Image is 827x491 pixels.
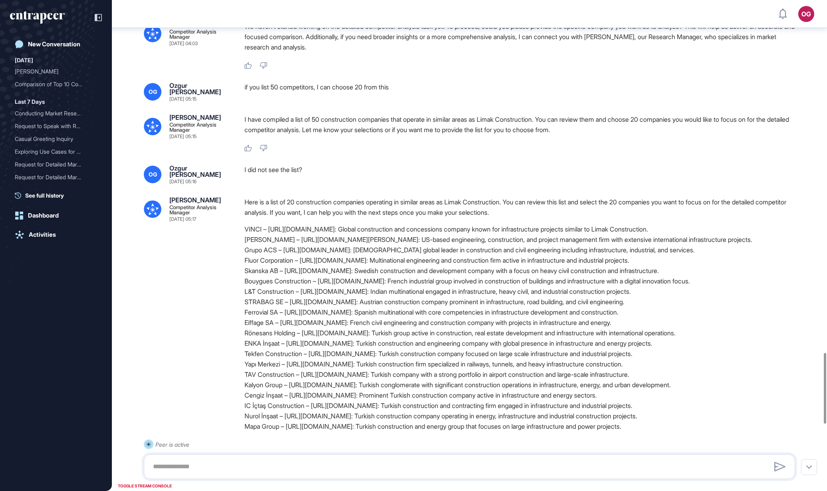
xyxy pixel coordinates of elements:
[245,286,801,297] li: L&T Construction – [URL][DOMAIN_NAME]: Indian multinational engaged in infrastructure, heavy civi...
[29,231,56,238] div: Activities
[245,297,801,307] li: STRABAG SE – [URL][DOMAIN_NAME]: Austrian construction company prominent in infrastructure, road ...
[10,208,102,224] a: Dashboard
[245,411,801,421] li: Nurol İnşaat – [URL][DOMAIN_NAME]: Turkish construction company operating in energy, infrastructu...
[169,134,197,139] div: [DATE] 05:15
[245,276,801,286] li: Bouygues Construction – [URL][DOMAIN_NAME]: French industrial group involved in construction of b...
[245,114,801,135] p: I have compiled a list of 50 construction companies that operate in similar areas as Limak Constr...
[15,97,45,107] div: Last 7 Days
[15,55,33,65] div: [DATE]
[25,191,64,200] span: See full history
[245,317,801,328] li: Eiffage SA – [URL][DOMAIN_NAME]: French civil engineering and construction company with projects ...
[245,165,801,184] div: I did not see the list?
[169,97,197,101] div: [DATE] 05:15
[169,114,221,121] div: [PERSON_NAME]
[245,224,801,234] li: VINCI – [URL][DOMAIN_NAME]: Global construction and concessions company known for infrastructure ...
[245,234,801,245] li: [PERSON_NAME] – [URL][DOMAIN_NAME][PERSON_NAME]: US-based engineering, construction, and project ...
[169,205,232,215] div: Competitor Analysis Manager
[15,171,97,184] div: Request for Detailed Market Research
[245,348,801,359] li: Tekfen Construction – [URL][DOMAIN_NAME]: Turkish construction company focused on large scale inf...
[15,145,91,158] div: Exploring Use Cases for A...
[245,265,801,276] li: Skanska AB – [URL][DOMAIN_NAME]: Swedish construction and development company with a focus on hea...
[15,107,91,120] div: Conducting Market Researc...
[10,36,102,52] a: New Conversation
[245,421,801,432] li: Mapa Group – [URL][DOMAIN_NAME]: Turkish construction and energy group that focuses on large infr...
[15,158,91,171] div: Request for Detailed Mark...
[245,255,801,265] li: Fluor Corporation – [URL][DOMAIN_NAME]: Multinational engineering and construction firm active in...
[245,400,801,411] li: IC İçtaş Construction – [URL][DOMAIN_NAME]: Turkish construction and contracting firm engaged in ...
[15,133,97,145] div: Casual Greeting Inquiry
[10,227,102,243] a: Activities
[245,197,801,218] p: Here is a list of 20 construction companies operating in similar areas as Limak Construction. You...
[169,41,198,46] div: [DATE] 04:03
[245,338,801,348] li: ENKA İnşaat – [URL][DOMAIN_NAME]: Turkish construction and engineering company with global presen...
[245,380,801,390] li: Kalyon Group – [URL][DOMAIN_NAME]: Turkish conglomerate with significant construction operations ...
[116,481,174,491] div: TOGGLE STREAM CONSOLE
[169,165,232,178] div: Ozgur [PERSON_NAME]
[169,217,196,222] div: [DATE] 05:17
[28,212,59,219] div: Dashboard
[169,29,232,40] div: Competitor Analysis Manager
[245,82,801,101] div: if you list 50 competitors, I can choose 20 from this
[15,171,91,184] div: Request for Detailed Mark...
[245,359,801,369] li: Yapı Merkezi – [URL][DOMAIN_NAME]: Turkish construction firm specialized in railways, tunnels, an...
[15,107,97,120] div: Conducting Market Research
[15,184,97,196] div: Conducting Market Analysis
[15,184,91,196] div: Conducting Market Analysi...
[15,65,97,78] div: Reese
[169,122,232,133] div: Competitor Analysis Manager
[15,120,91,133] div: Request to Speak with Ree...
[15,145,97,158] div: Exploring Use Cases for AI in Revolutionizing Healthcare
[245,328,801,338] li: Rönesans Holding – [URL][DOMAIN_NAME]: Turkish group active in construction, real estate developm...
[15,78,97,91] div: Comparison of Top 10 Construction Firms from ENR250 List Based on Digitalization, Revenue, and Te...
[15,133,91,145] div: Casual Greeting Inquiry
[169,82,232,95] div: Ozgur [PERSON_NAME]
[798,6,814,22] button: OG
[245,21,801,52] p: We haven't started working on the detailed competitor analysis task yet. To proceed, could you pl...
[28,41,80,48] div: New Conversation
[15,120,97,133] div: Request to Speak with Reese
[15,191,102,200] a: See full history
[155,440,189,449] div: Peer is active
[169,197,221,203] div: [PERSON_NAME]
[10,11,65,24] div: entrapeer-logo
[169,179,197,184] div: [DATE] 05:16
[15,65,91,78] div: [PERSON_NAME]
[245,245,801,255] li: Grupo ACS – [URL][DOMAIN_NAME]: [DEMOGRAPHIC_DATA] global leader in construction and civil engine...
[149,171,157,178] span: OG
[245,390,801,400] li: Cengiz İnşaat – [URL][DOMAIN_NAME]: Prominent Turkish construction company active in infrastructu...
[15,158,97,171] div: Request for Detailed Market Analysis
[15,78,91,91] div: Comparison of Top 10 Cons...
[245,369,801,380] li: TAV Construction – [URL][DOMAIN_NAME]: Turkish company with a strong portfolio in airport constru...
[245,307,801,317] li: Ferrovial SA – [URL][DOMAIN_NAME]: Spanish multinational with core competencies in infrastructure...
[149,89,157,95] span: OG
